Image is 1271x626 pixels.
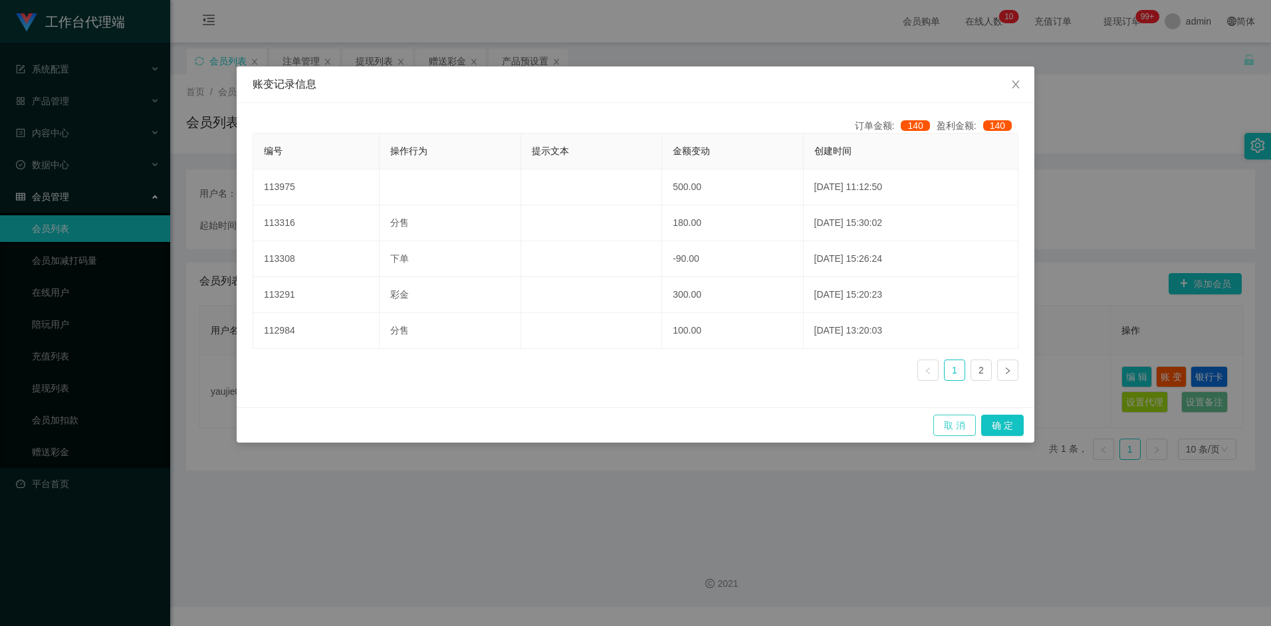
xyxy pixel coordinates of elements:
li: 下一页 [997,360,1018,381]
span: 提示文本 [532,146,569,156]
td: 113316 [253,205,380,241]
td: 180.00 [662,205,803,241]
li: 1 [944,360,965,381]
td: [DATE] 15:26:24 [804,241,1018,277]
button: 确 定 [981,415,1024,436]
td: 113975 [253,169,380,205]
td: 分售 [380,313,520,349]
i: 图标: left [924,367,932,375]
span: 140 [983,120,1012,131]
span: 金额变动 [673,146,710,156]
td: [DATE] 15:20:23 [804,277,1018,313]
li: 2 [971,360,992,381]
td: -90.00 [662,241,803,277]
td: 彩金 [380,277,520,313]
td: 100.00 [662,313,803,349]
td: [DATE] 11:12:50 [804,169,1018,205]
i: 图标: right [1004,367,1012,375]
div: 账变记录信息 [253,77,1018,92]
a: 1 [945,360,965,380]
span: 140 [901,120,929,131]
a: 2 [971,360,991,380]
td: 500.00 [662,169,803,205]
li: 上一页 [917,360,939,381]
div: 盈利金额: [937,119,1018,133]
div: 订单金额: [855,119,937,133]
span: 创建时间 [814,146,852,156]
span: 操作行为 [390,146,427,156]
button: 取 消 [933,415,976,436]
i: 图标: close [1010,79,1021,90]
td: 下单 [380,241,520,277]
button: Close [997,66,1034,104]
td: 300.00 [662,277,803,313]
td: [DATE] 13:20:03 [804,313,1018,349]
td: 113308 [253,241,380,277]
td: [DATE] 15:30:02 [804,205,1018,241]
td: 112984 [253,313,380,349]
span: 编号 [264,146,283,156]
td: 113291 [253,277,380,313]
td: 分售 [380,205,520,241]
